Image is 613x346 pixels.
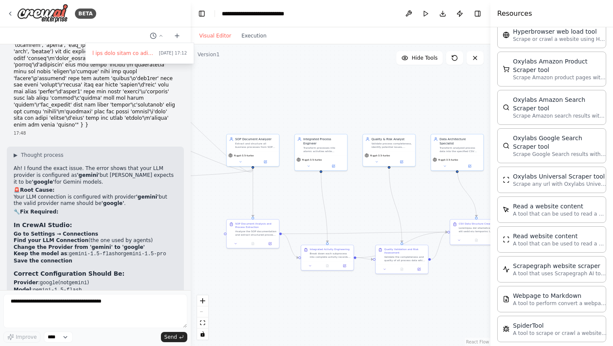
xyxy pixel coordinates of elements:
div: SOP Document Analysis and Process Extraction [235,222,276,229]
g: Edge from cd1685e3-7d27-453e-9b7c-530009e362f9 to ec053d43-7524-4758-9895-6d89f39990b1 [431,230,447,262]
div: Quality & Risk AnalystValidate process completeness, identify potential issues, bottlenecks, and ... [362,134,415,167]
img: OxylabsAmazonSearchScraperTool [503,104,510,111]
g: Edge from 6a794ced-7508-4cc3-9ef9-4db9f6873310 to b175f31c-04f5-4624-b446-979d5ecad1c4 [127,169,255,183]
g: Edge from 6a794ced-7508-4cc3-9ef9-4db9f6873310 to bab19ccb-51f2-4236-80bd-68dac3252f43 [251,169,255,217]
div: Scrapegraph website scraper [513,262,607,270]
p: A tool that can be used to read a website content. [513,210,607,217]
div: Oxylabs Amazon Search Scraper tool [513,95,607,112]
p: Scrape Amazon search results with Oxylabs Amazon Search Scraper [513,112,607,119]
button: Open in side panel [253,159,278,164]
span: [DATE] 17:12 [159,50,187,57]
div: Data Architecture SpecialistTransform analyzed process data into the specified CSV format with pe... [430,134,484,171]
div: Integrated Process Engineer [303,137,344,145]
a: React Flow attribution [466,340,489,344]
button: Hide right sidebar [472,8,484,20]
button: No output available [318,263,336,268]
button: toggle interactivity [197,329,208,340]
div: Integrated Process EngineerTransform processes into atomic activities while simultaneously identi... [294,134,347,171]
nav: breadcrumb [222,9,315,18]
div: Extract and structure all business processes from SOP documentation, identifying subprocess group... [235,142,276,149]
button: Visual Editor [194,31,236,41]
img: SerplyWebpageToMarkdownTool [503,296,510,303]
div: Quality Validation and Risk AssessmentValidate the completeness and quality of all process data w... [375,245,428,274]
button: No output available [244,241,262,246]
button: fit view [197,317,208,329]
div: Transform processes into atomic activities while simultaneously identifying performers, required ... [303,146,344,153]
button: Open in side panel [321,164,346,169]
div: Break down each subprocess into complete activity records with all associated information for dir... [309,252,351,259]
div: Oxylabs Universal Scraper tool [513,172,607,181]
div: CSV Data Structure CreationLoremipsu dol sitametco adipisc elit sedd eiu temporinc UTL etdolo mag... [450,219,503,245]
div: Data Architecture Specialist [439,137,481,145]
div: Integrated Activity EngineeringBreak down each subprocess into complete activity records with all... [301,245,354,271]
img: OxylabsUniversalScraperTool [503,176,510,183]
button: l ips dolo sitam co adipis { "elit": "seddoeius_tempor", "incid": "Utlab etdolo magnaaliq: Eni 'a... [89,46,190,60]
button: Open in side panel [486,238,501,243]
img: OxylabsAmazonProductScraperTool [503,66,510,72]
img: ScrapeWebsiteTool [503,236,510,243]
g: Edge from bab19ccb-51f2-4236-80bd-68dac3252f43 to 2e19b917-b1a6-418a-bda5-bdf7357afc58 [282,232,298,260]
button: Open in side panel [412,267,426,272]
button: Execution [236,31,272,41]
div: SOP Document Analysis and Process ExtractionAnalyze the SOP documentation and extract structured ... [226,219,279,248]
div: Read a website content [513,202,607,210]
p: A tool to perform convert a webpage to markdown to make it easier for LLMs to understand [513,300,607,307]
div: Quality & Risk Analyst [371,137,412,141]
img: ScrapegraphScrapeTool [503,266,510,273]
img: ScrapeElementFromWebsiteTool [503,206,510,213]
p: Scrape Amazon product pages with Oxylabs Amazon Product Scraper [513,74,607,81]
button: Open in side panel [458,164,482,169]
p: Scrape any url with Oxylabs Universal Scraper [513,181,607,187]
button: Open in side panel [263,241,277,246]
p: A tool that can be used to read a website content. [513,240,607,247]
div: React Flow controls [197,295,208,340]
button: No output available [467,238,485,243]
p: A tool that uses Scrapegraph AI to intelligently scrape website content. [513,270,607,277]
h4: Resources [497,9,532,19]
g: Edge from 6a794ced-7508-4cc3-9ef9-4db9f6873310 to c043f7dc-0f6a-4842-8918-e527c8b5fd02 [132,132,255,173]
p: Scrape or crawl a website using Hyperbrowser and return the contents in properly formatted markdo... [513,36,607,43]
span: ft:gpt-3.5-turbo [234,154,253,157]
div: Oxylabs Google Search Scraper tool [513,134,607,151]
img: SpiderTool [503,326,510,332]
span: ft:gpt-3.5-turbo [438,158,458,161]
span: ft:gpt-3.5-turbo [370,154,390,157]
g: Edge from 6a794ced-7508-4cc3-9ef9-4db9f6873310 to 4c3884ac-df5e-4a4f-bdf8-de4bab5a2d8f [136,81,255,173]
div: CSV Data Structure Creation [458,222,495,225]
div: Read website content [513,232,607,240]
div: Hyperbrowser web load tool [513,27,607,36]
button: No output available [393,267,411,272]
button: Open in side panel [337,263,352,268]
img: HyperbrowserLoadTool [503,32,510,38]
g: Edge from bab19ccb-51f2-4236-80bd-68dac3252f43 to ec053d43-7524-4758-9895-6d89f39990b1 [282,230,447,236]
button: Hide left sidebar [196,8,208,20]
button: Open in side panel [390,159,414,164]
g: Edge from f3d47fb6-0116-471f-9e6f-1f6e19e9b22e to cd1685e3-7d27-453e-9b7c-530009e362f9 [387,169,404,242]
span: Hide Tools [412,55,438,61]
div: Transform analyzed process data into the specified CSV format with perfect structure and business... [439,146,481,153]
div: Oxylabs Amazon Product Scraper tool [513,57,607,74]
div: SOP Document AnalyzerExtract and structure all business processes from SOP documentation, identif... [226,134,279,167]
div: SpiderTool [513,321,607,330]
div: Integrated Activity Engineering [309,248,349,251]
div: Webpage to Markdown [513,291,607,300]
span: ft:gpt-3.5-turbo [302,158,321,161]
button: zoom in [197,295,208,306]
div: Version 1 [198,51,220,58]
div: Validate the completeness and quality of all process data while identifying potential issues, cha... [384,255,425,262]
div: Validate process completeness, identify potential issues, bottlenecks, and challenges for each ac... [371,142,412,149]
div: SOP Document Analyzer [235,137,276,141]
div: Analyze the SOP documentation and extract structured process information for CSV preparation. **D... [235,230,276,236]
span: l ips dolo sitam co adipis { "elit": "seddoeius_tempor", "incid": "Utlab etdolo magnaaliq: Eni 'a... [92,50,155,57]
div: Quality Validation and Risk Assessment [384,248,425,254]
g: Edge from fe55cda1-4555-4623-b532-c14d2370aaea to ec053d43-7524-4758-9895-6d89f39990b1 [455,169,478,217]
button: Hide Tools [396,51,443,65]
p: A tool to scrape or crawl a website and return LLM-ready content. [513,330,607,337]
g: Edge from 752aab15-9d95-419b-b0ac-5149f504f20f to 2e19b917-b1a6-418a-bda5-bdf7357afc58 [319,169,329,242]
img: OxylabsGoogleSearchScraperTool [503,142,510,149]
p: Scrape Google Search results with Oxylabs Google Search Scraper [513,151,607,158]
div: Loremipsu dol sitametco adipisc elit sedd eiu temporinc UTL etdolo magn aliquae adminimve qui nos... [458,226,500,233]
